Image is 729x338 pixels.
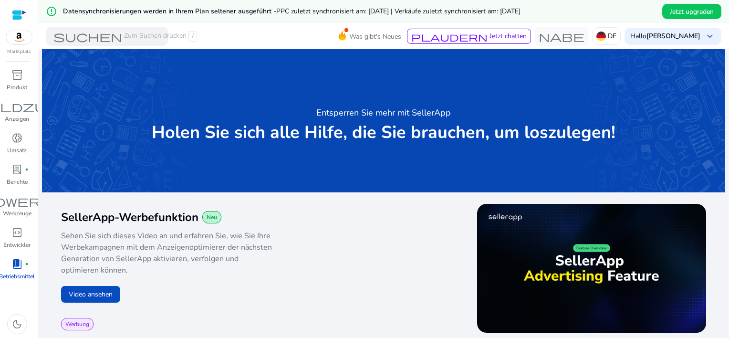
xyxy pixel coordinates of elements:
h5: Datensynchronisierungen werden in Ihrem Plan seltener ausgeführt - [63,8,521,16]
span: Jetzt chatten [489,32,527,41]
font: Zum Suchen drücken [124,31,187,42]
p: Hallo [630,33,700,40]
span: book_4 [11,258,23,270]
p: Sehen Sie sich dieses Video an und erfahren Sie, wie Sie Ihre Werbekampagnen mit dem Anzeigenopti... [61,230,276,276]
button: Jetzt upgraden [662,4,721,19]
span: keyboard_arrow_down [704,31,716,42]
p: Entwickler [3,241,31,249]
span: Jetzt upgraden [670,7,714,17]
p: Anzeigen [5,115,29,123]
span: Was gibt's Neues [349,28,401,45]
span: SellerApp-Werbefunktion [61,210,198,225]
button: plaudernJetzt chatten [407,29,531,44]
p: Marktplatz [7,48,31,55]
span: dark_mode [11,318,23,330]
span: Neu [207,213,217,221]
button: Video ansehen [61,286,120,303]
span: code_blocks [11,227,23,238]
b: [PERSON_NAME] [646,32,700,41]
span: PPC zuletzt synchronisiert am: [DATE] | Verkäufe zuletzt synchronisiert am: [DATE] [276,7,521,16]
span: fiber_manual_record [25,168,29,171]
p: Holen Sie sich alle Hilfe, die Sie brauchen, um loszulegen! [152,123,615,142]
p: Produkt [7,83,27,92]
p: DE [608,28,616,44]
img: de.svg [596,32,606,41]
span: donut_small [11,132,23,144]
span: plaudern [411,32,488,42]
span: suchen [53,31,122,42]
mat-icon: error_outline [46,6,57,17]
h3: Entsperren Sie mehr mit SellerApp [316,106,451,119]
span: Nabe [539,31,584,42]
p: Umsatz [7,146,27,155]
img: amazon.svg [6,30,32,44]
span: lab_profile [11,164,23,175]
span: Werbung [65,320,89,328]
span: fiber_manual_record [25,262,29,266]
p: Werkzeuge [3,209,31,218]
img: maxresdefault.jpg [477,204,706,333]
button: Nabe [535,27,588,46]
p: Berichte [7,178,28,186]
span: / [188,31,197,42]
span: inventory_2 [11,69,23,81]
